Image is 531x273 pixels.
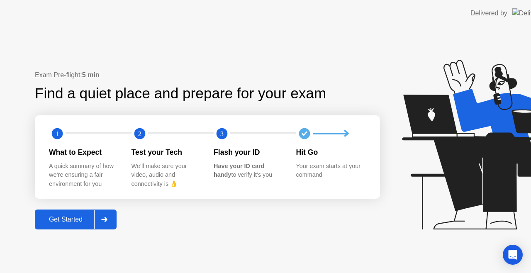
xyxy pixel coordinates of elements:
[132,162,201,189] div: We’ll make sure your video, audio and connectivity is 👌
[132,147,201,158] div: Test your Tech
[503,245,523,265] div: Open Intercom Messenger
[470,8,507,18] div: Delivered by
[35,210,117,229] button: Get Started
[56,130,59,138] text: 1
[37,216,94,223] div: Get Started
[49,162,118,189] div: A quick summary of how we’re ensuring a fair environment for you
[214,147,283,158] div: Flash your ID
[214,163,264,178] b: Have your ID card handy
[49,147,118,158] div: What to Expect
[35,83,327,105] div: Find a quiet place and prepare for your exam
[138,130,141,138] text: 2
[296,162,365,180] div: Your exam starts at your command
[220,130,224,138] text: 3
[296,147,365,158] div: Hit Go
[82,71,100,78] b: 5 min
[35,70,380,80] div: Exam Pre-flight:
[214,162,283,180] div: to verify it’s you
